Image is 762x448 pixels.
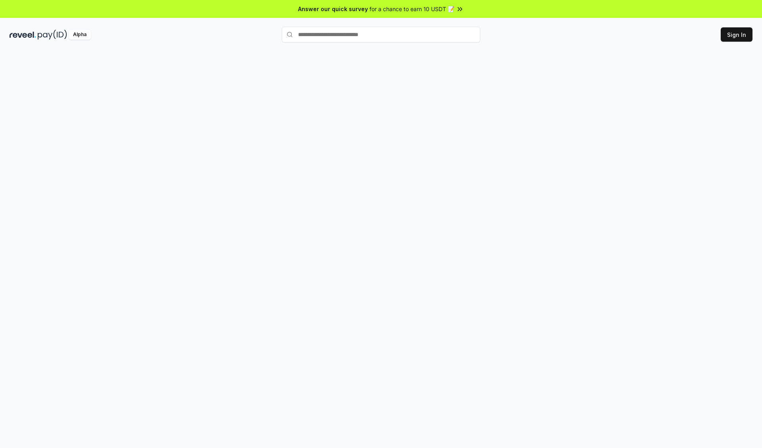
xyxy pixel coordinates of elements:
span: for a chance to earn 10 USDT 📝 [369,5,454,13]
div: Alpha [69,30,91,40]
button: Sign In [721,27,752,42]
span: Answer our quick survey [298,5,368,13]
img: pay_id [38,30,67,40]
img: reveel_dark [10,30,36,40]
